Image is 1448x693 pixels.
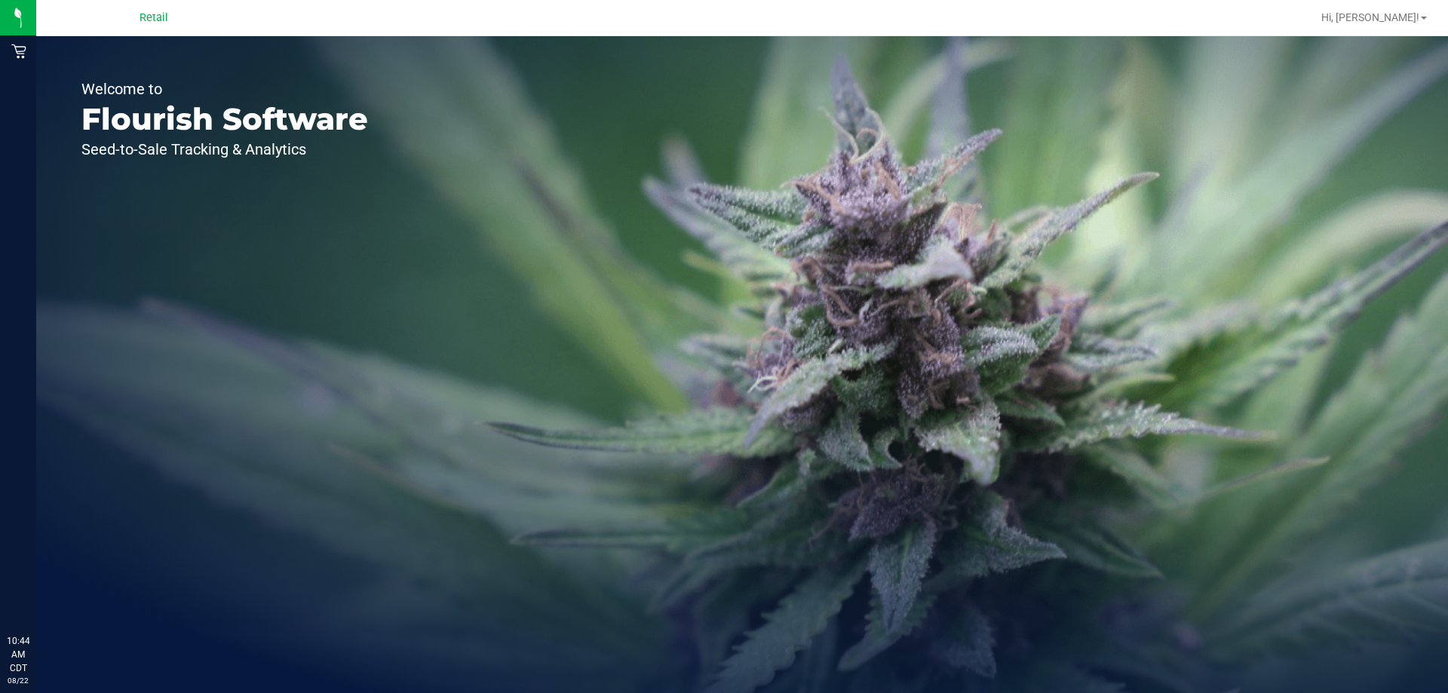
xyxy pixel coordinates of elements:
p: 08/22 [7,675,29,686]
p: 10:44 AM CDT [7,634,29,675]
p: Flourish Software [81,104,368,134]
p: Welcome to [81,81,368,97]
p: Seed-to-Sale Tracking & Analytics [81,142,368,157]
inline-svg: Retail [11,44,26,59]
span: Retail [140,11,168,24]
span: Hi, [PERSON_NAME]! [1321,11,1419,23]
